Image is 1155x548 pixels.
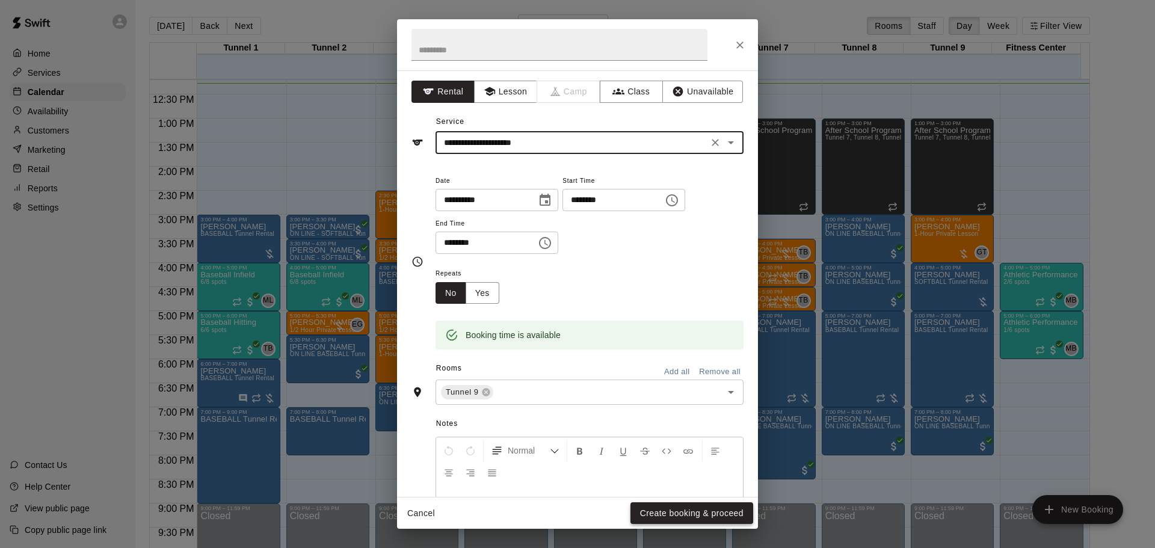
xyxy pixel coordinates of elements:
button: Undo [439,440,459,461]
button: Insert Link [678,440,698,461]
button: Justify Align [482,461,502,483]
button: Close [729,34,751,56]
button: Format Underline [613,440,633,461]
button: Create booking & proceed [630,502,753,525]
svg: Service [411,137,423,149]
button: Format Italics [591,440,612,461]
button: Left Align [705,440,725,461]
div: outlined button group [436,282,499,304]
span: End Time [436,216,558,232]
button: No [436,282,466,304]
span: Rooms [436,364,462,372]
div: Tunnel 9 [441,385,493,399]
button: Choose date, selected date is Aug 15, 2025 [533,188,557,212]
svg: Rooms [411,386,423,398]
span: Date [436,173,558,189]
span: Notes [436,414,744,434]
button: Clear [707,134,724,151]
button: Cancel [402,502,440,525]
button: Open [722,134,739,151]
button: Unavailable [662,81,743,103]
span: Service [436,117,464,126]
span: Start Time [562,173,685,189]
button: Rental [411,81,475,103]
button: Class [600,81,663,103]
span: Tunnel 9 [441,386,484,398]
button: Add all [658,363,696,381]
button: Remove all [696,363,744,381]
svg: Timing [411,256,423,268]
span: Normal [508,445,550,457]
button: Choose time, selected time is 9:00 PM [533,231,557,255]
button: Open [722,384,739,401]
button: Redo [460,440,481,461]
button: Insert Code [656,440,677,461]
button: Lesson [474,81,537,103]
button: Format Strikethrough [635,440,655,461]
span: Camps can only be created in the Services page [537,81,600,103]
button: Choose time, selected time is 8:00 PM [660,188,684,212]
div: Booking time is available [466,324,561,346]
button: Formatting Options [486,440,564,461]
button: Format Bold [570,440,590,461]
button: Yes [466,282,499,304]
button: Right Align [460,461,481,483]
button: Center Align [439,461,459,483]
span: Repeats [436,266,509,282]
